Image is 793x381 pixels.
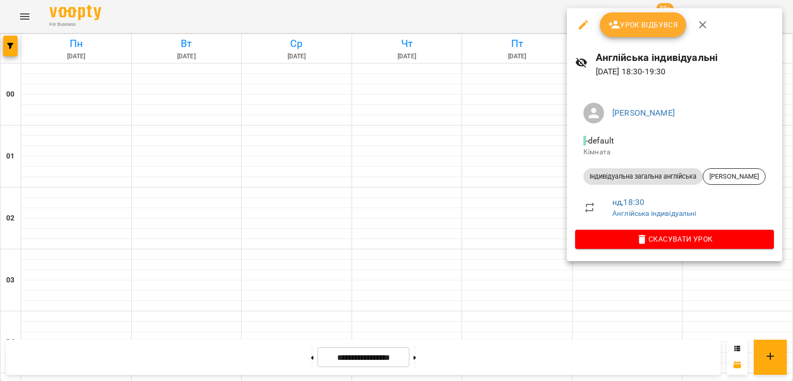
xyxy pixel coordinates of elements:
[583,136,616,146] span: - default
[703,172,765,181] span: [PERSON_NAME]
[612,108,675,118] a: [PERSON_NAME]
[596,66,774,78] p: [DATE] 18:30 - 19:30
[612,209,696,217] a: Англійська індивідуальні
[596,50,774,66] h6: Англійська індивідуальні
[608,19,678,31] span: Урок відбувся
[583,172,703,181] span: Індивідуальна загальна англійська
[583,147,766,157] p: Кімната
[575,230,774,248] button: Скасувати Урок
[583,233,766,245] span: Скасувати Урок
[612,197,644,207] a: нд , 18:30
[703,168,766,185] div: [PERSON_NAME]
[600,12,687,37] button: Урок відбувся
